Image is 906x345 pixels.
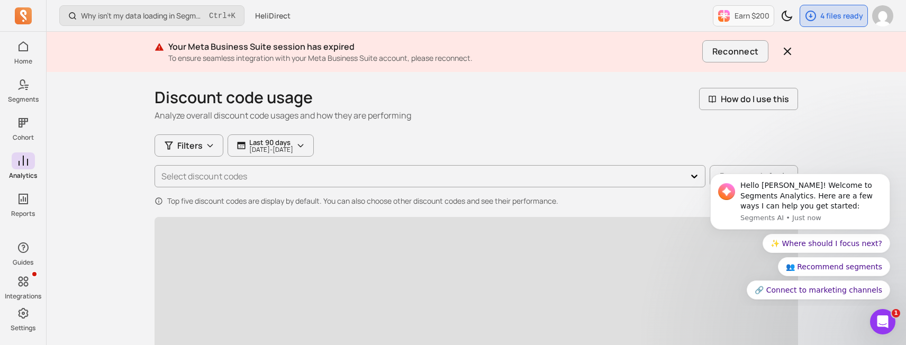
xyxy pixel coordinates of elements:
[155,109,411,122] p: Analyze overall discount code usages and how they are performing
[13,258,33,267] p: Guides
[209,11,227,21] kbd: Ctrl
[5,292,41,301] p: Integrations
[800,5,868,27] button: 4 files ready
[249,138,293,147] p: Last 90 days
[231,12,235,20] kbd: K
[255,11,291,21] span: HeliDirect
[694,164,906,306] iframe: Intercom notifications message
[11,324,35,332] p: Settings
[776,5,798,26] button: Toggle dark mode
[11,210,35,218] p: Reports
[168,40,698,53] p: Your Meta Business Suite session has expired
[167,196,558,206] p: Top five discount codes are display by default. You can also choose other discount codes and see ...
[8,95,39,104] p: Segments
[735,11,769,21] p: Earn $200
[713,5,774,26] button: Earn $200
[892,309,900,317] span: 1
[177,139,203,152] span: Filters
[155,134,223,157] button: Filters
[872,5,893,26] img: avatar
[168,53,698,63] p: To ensure seamless integration with your Meta Business Suite account, please reconnect.
[249,147,293,153] p: [DATE] - [DATE]
[155,88,411,107] h1: Discount code usage
[702,40,768,62] button: Reconnect
[820,11,863,21] p: 4 files ready
[13,133,34,142] p: Cohort
[14,57,32,66] p: Home
[59,5,244,26] button: Why isn't my data loading in Segments?Ctrl+K
[249,6,297,25] button: HeliDirect
[81,11,205,21] p: Why isn't my data loading in Segments?
[209,10,235,21] span: +
[699,88,798,110] button: How do I use this
[9,171,37,180] p: Analytics
[228,134,314,157] button: Last 90 days[DATE]-[DATE]
[870,309,895,334] iframe: Intercom live chat
[12,237,35,269] button: Guides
